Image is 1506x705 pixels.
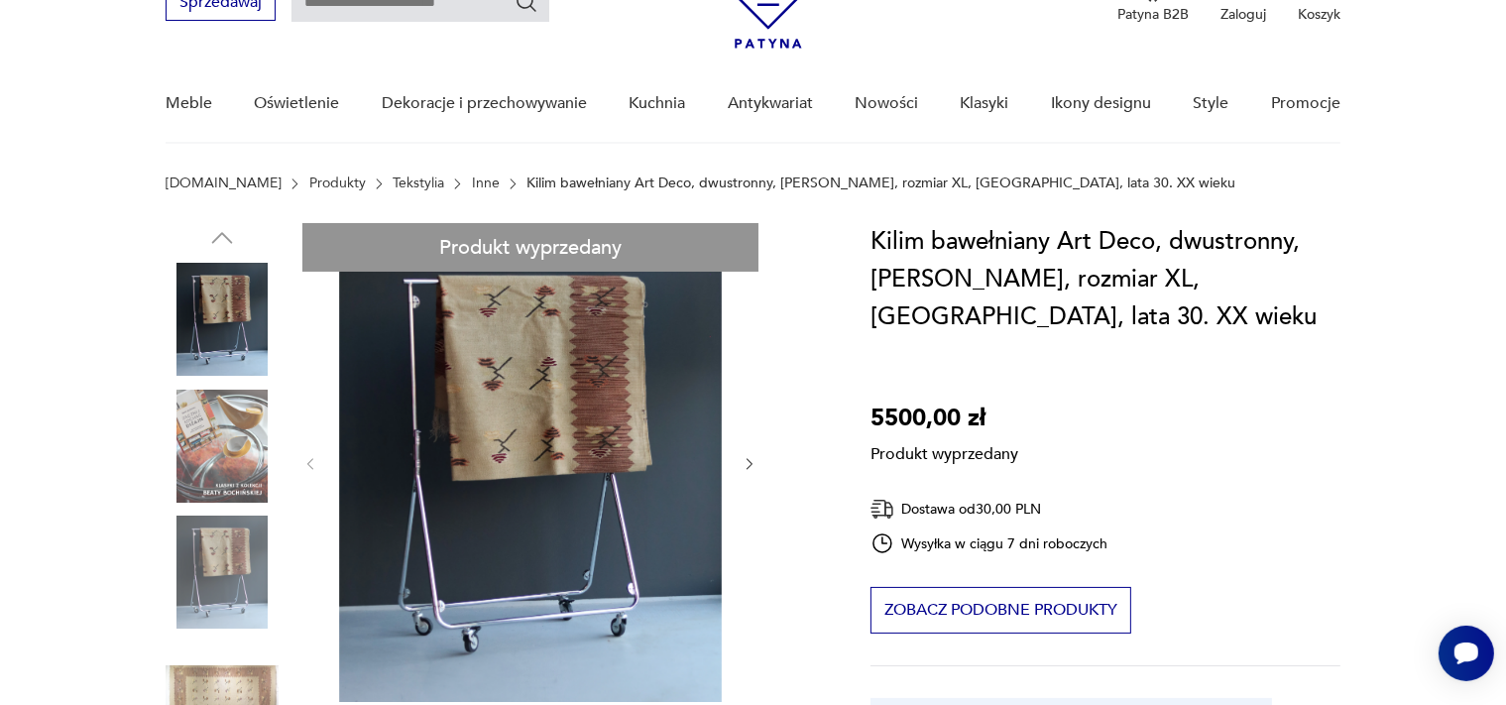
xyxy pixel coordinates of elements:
[629,65,685,142] a: Kuchnia
[1439,626,1494,681] iframe: Smartsupp widget button
[1051,65,1151,142] a: Ikony designu
[870,497,1108,522] div: Dostawa od 30,00 PLN
[166,65,212,142] a: Meble
[393,176,444,191] a: Tekstylia
[1117,5,1189,24] p: Patyna B2B
[1271,65,1340,142] a: Promocje
[870,437,1018,465] p: Produkt wyprzedany
[870,400,1018,437] p: 5500,00 zł
[166,176,282,191] a: [DOMAIN_NAME]
[961,65,1009,142] a: Klasyki
[255,65,340,142] a: Oświetlenie
[526,176,1235,191] p: Kilim bawełniany Art Deco, dwustronny, [PERSON_NAME], rozmiar XL, [GEOGRAPHIC_DATA], lata 30. XX ...
[728,65,813,142] a: Antykwariat
[472,176,500,191] a: Inne
[870,223,1340,336] h1: Kilim bawełniany Art Deco, dwustronny, [PERSON_NAME], rozmiar XL, [GEOGRAPHIC_DATA], lata 30. XX ...
[870,587,1131,634] button: Zobacz podobne produkty
[870,531,1108,555] div: Wysyłka w ciągu 7 dni roboczych
[309,176,366,191] a: Produkty
[870,497,894,522] img: Ikona dostawy
[855,65,918,142] a: Nowości
[1220,5,1266,24] p: Zaloguj
[1193,65,1228,142] a: Style
[382,65,587,142] a: Dekoracje i przechowywanie
[1298,5,1340,24] p: Koszyk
